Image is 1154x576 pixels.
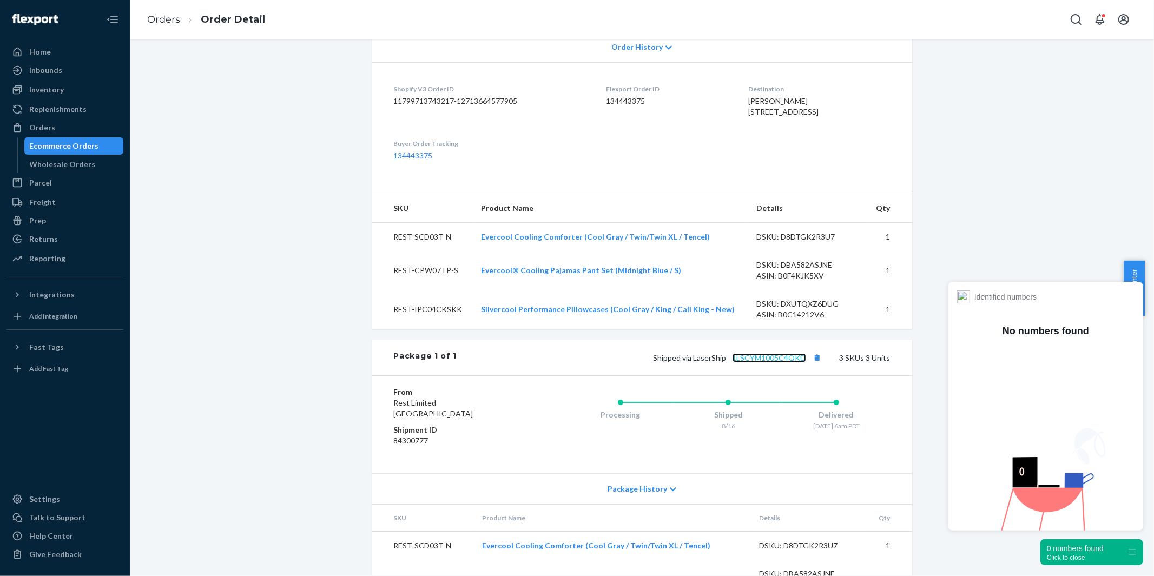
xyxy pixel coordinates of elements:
[481,232,710,241] a: Evercool Cooling Comforter (Cool Gray / Twin/Twin XL / Tencel)
[757,260,859,270] div: DSKU: DBA582ASJNE
[29,494,60,505] div: Settings
[6,360,123,378] a: Add Fast Tag
[201,14,265,25] a: Order Detail
[6,491,123,508] a: Settings
[147,14,180,25] a: Orders
[606,84,731,94] dt: Flexport Order ID
[1089,9,1111,30] button: Open notifications
[1113,9,1135,30] button: Open account menu
[29,312,77,321] div: Add Integration
[29,342,64,353] div: Fast Tags
[749,96,819,116] span: [PERSON_NAME] [STREET_ADDRESS]
[29,512,85,523] div: Talk to Support
[6,119,123,136] a: Orders
[482,541,711,550] a: Evercool Cooling Comforter (Cool Gray / Twin/Twin XL / Tencel)
[394,96,589,107] dd: 11799713743217-12713664577905
[29,549,82,560] div: Give Feedback
[867,251,912,290] td: 1
[30,159,96,170] div: Wholesale Orders
[6,194,123,211] a: Freight
[394,387,523,398] dt: From
[6,339,123,356] button: Fast Tags
[733,353,806,362] a: 1LSCYM1005C4QKD
[6,62,123,79] a: Inbounds
[566,409,675,420] div: Processing
[6,250,123,267] a: Reporting
[457,350,890,365] div: 3 SKUs 3 Units
[29,47,51,57] div: Home
[24,156,124,173] a: Wholesale Orders
[372,194,473,223] th: SKU
[750,505,869,532] th: Details
[29,197,56,208] div: Freight
[481,304,735,314] a: Silvercool Performance Pillowcases (Cool Gray / King / Cali King - New)
[29,531,73,541] div: Help Center
[472,194,748,223] th: Product Name
[372,251,473,290] td: REST-CPW07TP-S
[6,43,123,61] a: Home
[782,421,891,431] div: [DATE] 6am PDT
[782,409,891,420] div: Delivered
[24,137,124,155] a: Ecommerce Orders
[102,9,123,30] button: Close Navigation
[757,270,859,281] div: ASIN: B0F4KJK5XV
[394,425,523,435] dt: Shipment ID
[6,509,123,526] a: Talk to Support
[29,253,65,264] div: Reporting
[473,505,750,532] th: Product Name
[6,174,123,191] a: Parcel
[6,308,123,325] a: Add Integration
[394,151,433,160] a: 134443375
[869,532,912,560] td: 1
[606,96,731,107] dd: 134443375
[29,177,52,188] div: Parcel
[759,540,861,551] div: DSKU: D8DTGK2R3U7
[674,409,782,420] div: Shipped
[757,299,859,309] div: DSKU: DXUTQXZ6DUG
[757,231,859,242] div: DSKU: D8DTGK2R3U7
[757,309,859,320] div: ASIN: B0C14212V6
[394,84,589,94] dt: Shopify V3 Order ID
[867,290,912,329] td: 1
[29,122,55,133] div: Orders
[869,505,912,532] th: Qty
[867,223,912,251] td: 1
[139,4,274,36] ol: breadcrumbs
[481,266,681,275] a: Evercool® Cooling Pajamas Pant Set (Midnight Blue / S)
[394,139,589,148] dt: Buyer Order Tracking
[29,84,64,95] div: Inventory
[810,350,825,365] button: Copy tracking number
[29,215,46,226] div: Prep
[6,230,123,248] a: Returns
[394,435,523,446] dd: 84300777
[867,194,912,223] th: Qty
[12,14,58,25] img: Flexport logo
[6,101,123,118] a: Replenishments
[749,84,891,94] dt: Destination
[674,421,782,431] div: 8/16
[6,286,123,303] button: Integrations
[1065,9,1087,30] button: Open Search Box
[372,290,473,329] td: REST-IPC04CKSKK
[372,505,473,532] th: SKU
[29,364,68,373] div: Add Fast Tag
[372,532,473,560] td: REST-SCD03T-N
[6,212,123,229] a: Prep
[611,42,663,52] span: Order History
[654,353,825,362] span: Shipped via LaserShip
[394,398,473,418] span: Rest Limited [GEOGRAPHIC_DATA]
[29,104,87,115] div: Replenishments
[29,234,58,244] div: Returns
[6,81,123,98] a: Inventory
[372,223,473,251] td: REST-SCD03T-N
[608,484,667,494] span: Package History
[29,289,75,300] div: Integrations
[29,65,62,76] div: Inbounds
[1124,261,1145,316] button: Help Center
[6,546,123,563] button: Give Feedback
[30,141,99,151] div: Ecommerce Orders
[394,350,457,365] div: Package 1 of 1
[748,194,867,223] th: Details
[6,527,123,545] a: Help Center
